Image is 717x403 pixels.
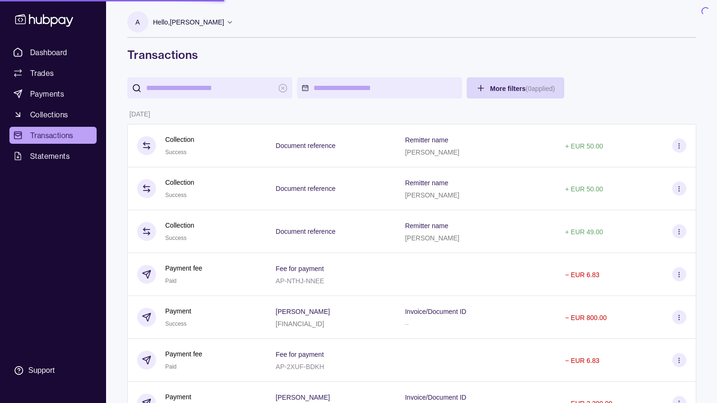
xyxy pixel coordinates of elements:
[467,77,565,99] button: More filters(0applied)
[276,277,324,285] p: AP-NTHJ-NNEE
[276,394,330,401] p: [PERSON_NAME]
[165,220,194,230] p: Collection
[30,88,64,99] span: Payments
[165,235,187,241] span: Success
[9,148,97,164] a: Statements
[405,222,448,230] p: Remitter name
[276,308,330,315] p: [PERSON_NAME]
[276,320,324,328] p: [FINANCIAL_ID]
[28,365,55,376] div: Support
[276,363,324,370] p: AP-2XUF-BDKH
[405,179,448,187] p: Remitter name
[276,228,336,235] p: Document reference
[130,110,150,118] p: [DATE]
[405,308,466,315] p: Invoice/Document ID
[405,320,409,328] p: –
[9,106,97,123] a: Collections
[165,306,191,316] p: Payment
[127,47,696,62] h1: Transactions
[165,278,177,284] span: Paid
[565,314,607,321] p: − EUR 800.00
[565,185,603,193] p: + EUR 50.00
[165,134,194,145] p: Collection
[526,85,555,92] p: ( 0 applied)
[165,192,187,198] span: Success
[405,191,459,199] p: [PERSON_NAME]
[405,394,466,401] p: Invoice/Document ID
[276,351,324,358] p: Fee for payment
[30,150,70,162] span: Statements
[165,263,203,273] p: Payment fee
[165,177,194,188] p: Collection
[30,67,54,79] span: Trades
[165,363,177,370] span: Paid
[165,349,203,359] p: Payment fee
[146,77,273,99] input: search
[165,149,187,156] span: Success
[405,148,459,156] p: [PERSON_NAME]
[565,357,600,364] p: − EUR 6.83
[30,47,67,58] span: Dashboard
[153,17,224,27] p: Hello, [PERSON_NAME]
[565,142,603,150] p: + EUR 50.00
[276,185,336,192] p: Document reference
[9,85,97,102] a: Payments
[135,17,140,27] p: A
[405,234,459,242] p: [PERSON_NAME]
[405,136,448,144] p: Remitter name
[276,142,336,149] p: Document reference
[276,265,324,272] p: Fee for payment
[9,65,97,82] a: Trades
[490,85,555,92] span: More filters
[165,321,187,327] span: Success
[9,127,97,144] a: Transactions
[30,130,74,141] span: Transactions
[9,44,97,61] a: Dashboard
[30,109,68,120] span: Collections
[565,228,603,236] p: + EUR 49.00
[9,361,97,380] a: Support
[165,392,191,402] p: Payment
[565,271,600,279] p: − EUR 6.83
